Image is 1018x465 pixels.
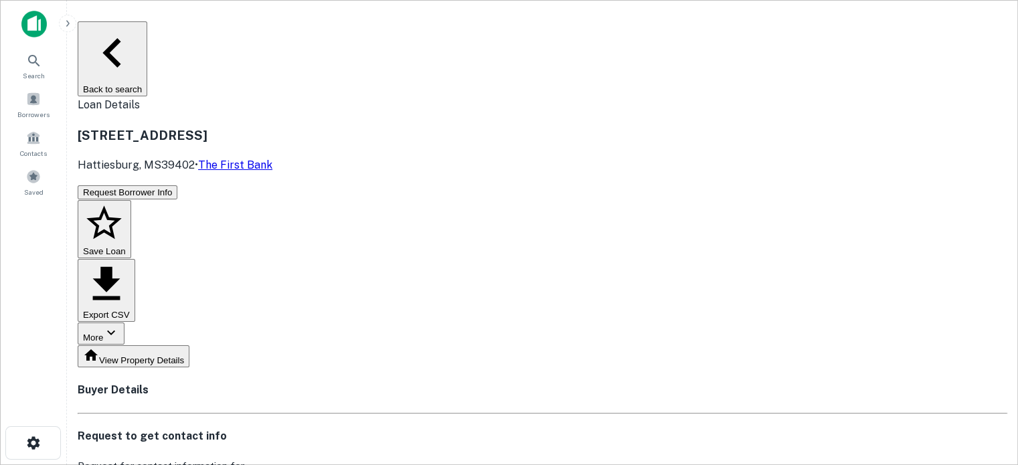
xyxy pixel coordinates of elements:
[78,98,140,111] span: Loan Details
[4,164,63,200] a: Saved
[78,21,147,96] button: Back to search
[24,187,44,197] span: Saved
[78,157,272,173] p: Hattiesburg, MS39402 •
[17,109,50,120] span: Borrowers
[4,48,63,84] a: Search
[951,358,1018,422] iframe: Chat Widget
[78,185,177,199] button: Request Borrower Info
[78,200,131,259] button: Save Loan
[78,428,1007,444] h4: Request to get contact info
[78,259,135,322] button: Export CSV
[20,148,47,159] span: Contacts
[4,125,63,161] a: Contacts
[78,322,124,345] button: More
[21,11,47,37] img: capitalize-icon.png
[78,382,1007,398] h4: Buyer Details
[198,159,272,171] a: The First Bank
[78,126,272,145] h3: [STREET_ADDRESS]
[78,345,189,367] button: View Property Details
[4,86,63,122] a: Borrowers
[23,70,45,81] span: Search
